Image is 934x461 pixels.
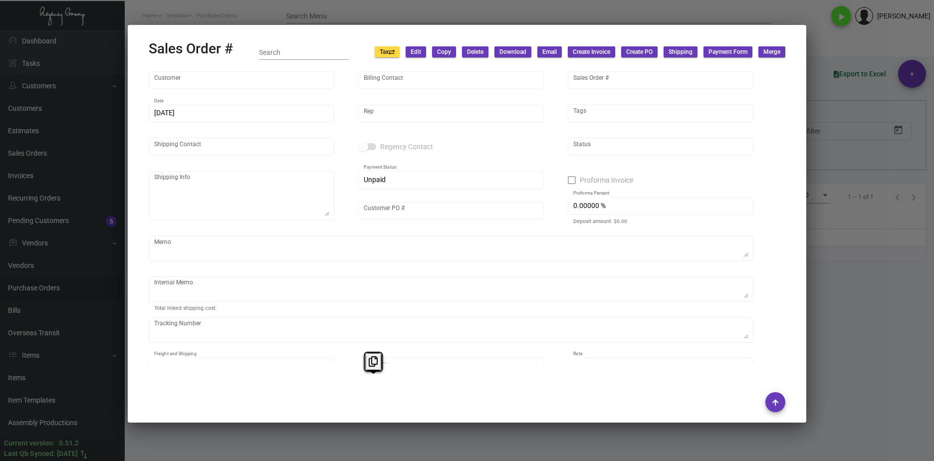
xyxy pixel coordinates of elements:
button: Delete [462,46,488,57]
button: Payment Form [703,46,752,57]
button: Merge [758,46,785,57]
span: Delete [467,48,483,56]
span: Edit [411,48,421,56]
span: Create Invoice [573,48,610,56]
i: Copy [369,356,378,367]
span: Copy [437,48,451,56]
div: Last Qb Synced: [DATE] [4,449,78,459]
button: Download [494,46,531,57]
div: 0.51.2 [59,438,79,449]
span: Proforma Invoice [580,174,633,186]
span: Shipping [669,48,693,56]
span: Merge [763,48,780,56]
button: Tax [375,46,400,57]
span: Create PO [626,48,653,56]
button: Create Invoice [568,46,615,57]
button: Email [537,46,562,57]
div: Current version: [4,438,55,449]
span: Payment Form [708,48,747,56]
span: Download [499,48,526,56]
span: Unpaid [364,176,386,184]
button: Edit [406,46,426,57]
mat-hint: Total linked shipping cost: [154,305,217,311]
button: Copy [432,46,456,57]
span: Email [542,48,557,56]
h2: Sales Order # [149,40,233,57]
mat-hint: Deposit amount: $0.00 [573,219,627,225]
span: Tax [380,48,395,56]
button: Create PO [621,46,658,57]
button: Shipping [664,46,698,57]
span: Regency Contact [380,141,433,153]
